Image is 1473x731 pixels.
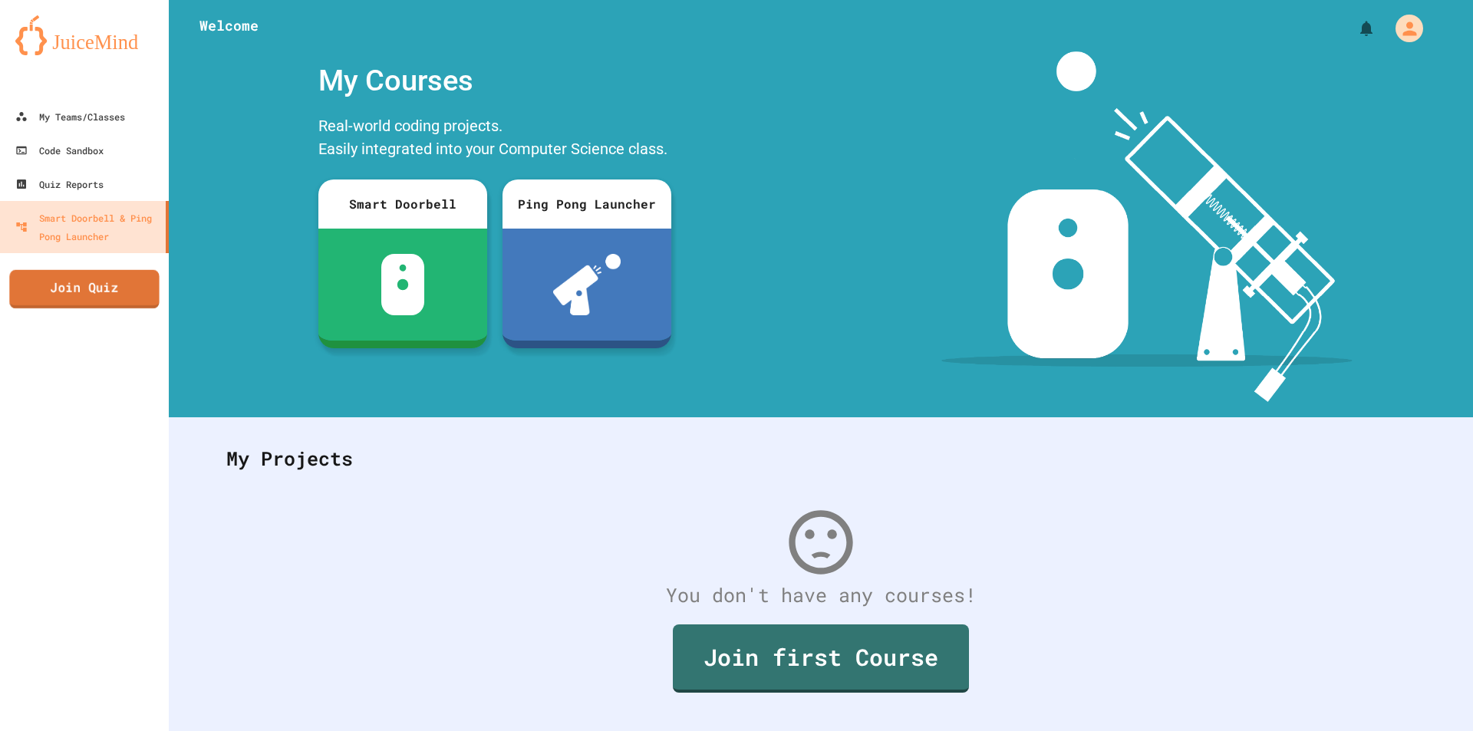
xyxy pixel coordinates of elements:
[211,429,1431,489] div: My Projects
[381,254,425,315] img: sdb-white.svg
[15,175,104,193] div: Quiz Reports
[673,624,969,693] a: Join first Course
[15,15,153,55] img: logo-orange.svg
[318,179,487,229] div: Smart Doorbell
[211,581,1431,610] div: You don't have any courses!
[553,254,621,315] img: ppl-with-ball.png
[311,51,679,110] div: My Courses
[311,110,679,168] div: Real-world coding projects. Easily integrated into your Computer Science class.
[1379,11,1427,46] div: My Account
[15,209,160,245] div: Smart Doorbell & Ping Pong Launcher
[15,107,125,126] div: My Teams/Classes
[9,270,159,308] a: Join Quiz
[503,179,671,229] div: Ping Pong Launcher
[1329,15,1379,41] div: My Notifications
[15,141,104,160] div: Code Sandbox
[941,51,1353,402] img: banner-image-my-projects.png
